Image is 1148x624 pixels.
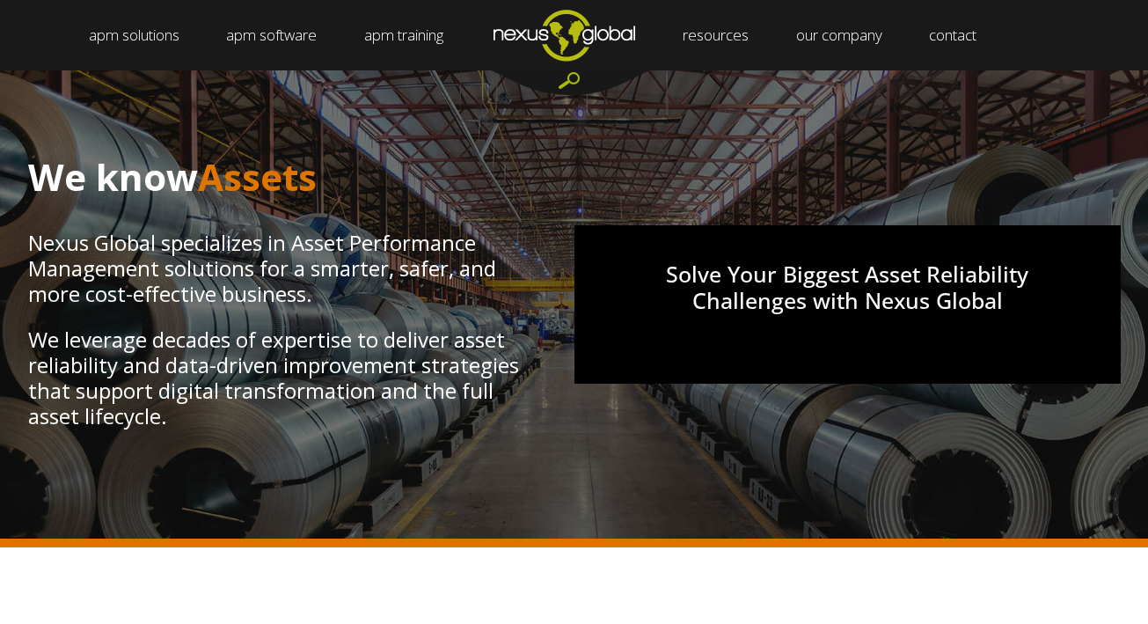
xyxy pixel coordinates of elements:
h3: Solve Your Biggest Asset Reliability Challenges with Nexus Global [627,261,1067,340]
span: Assets [198,151,317,202]
p: Nexus Global specializes in Asset Performance Management solutions for a smarter, safer, and more... [28,231,522,306]
p: We leverage decades of expertise to deliver asset reliability and data-driven improvement strateg... [28,327,522,429]
h1: We know [28,158,522,195]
